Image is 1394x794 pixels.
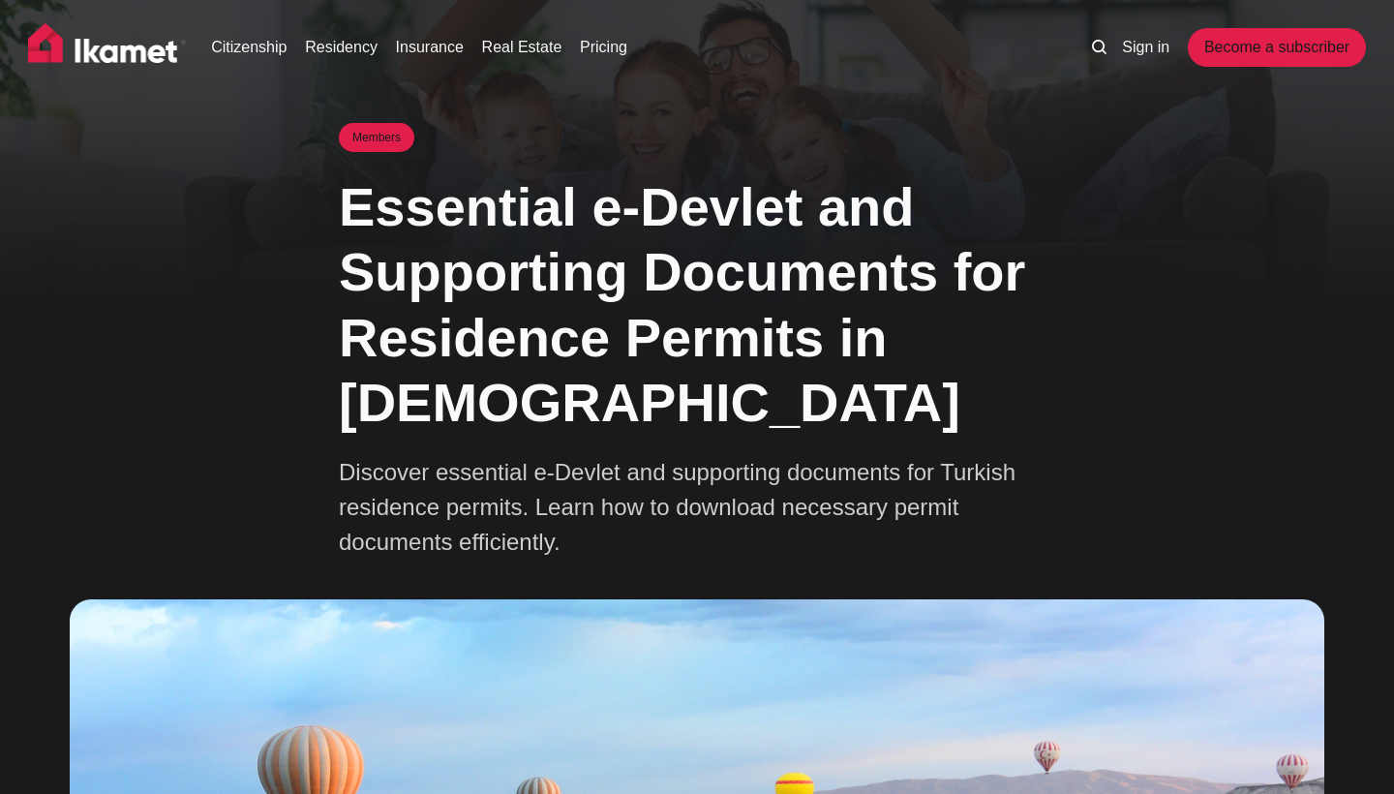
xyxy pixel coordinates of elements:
[305,36,378,59] a: Residency
[211,36,287,59] a: Citizenship
[339,174,1055,435] h1: Essential e-Devlet and Supporting Documents for Residence Permits in [DEMOGRAPHIC_DATA]
[1188,28,1366,67] a: Become a subscriber
[339,455,1016,560] p: Discover essential e-Devlet and supporting documents for Turkish residence permits. Learn how to ...
[1122,36,1169,59] a: Sign in
[482,36,562,59] a: Real Estate
[580,36,627,59] a: Pricing
[28,23,187,72] img: Ikamet home
[396,36,464,59] a: Insurance
[339,123,414,152] small: Members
